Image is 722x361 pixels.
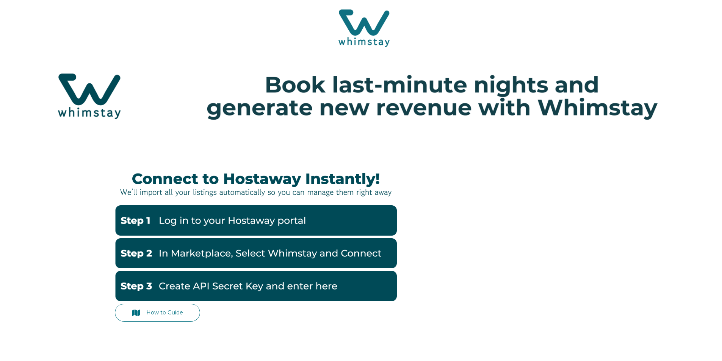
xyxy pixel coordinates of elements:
[115,238,397,269] img: Hostaway2
[115,164,397,203] img: Hostaway Banner
[115,304,200,322] a: How to Guide
[115,205,397,236] img: Hostaway1
[115,271,397,301] img: Hostaway3-1
[8,59,714,134] img: Hubspot header for SSOB (4)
